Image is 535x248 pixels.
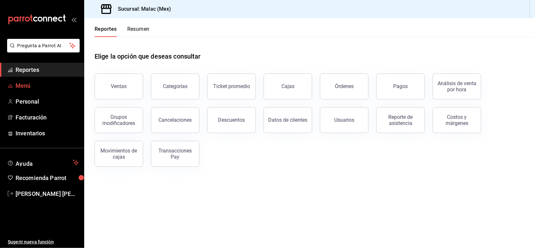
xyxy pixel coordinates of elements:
[95,26,117,37] button: Reportes
[95,73,143,99] button: Ventas
[207,73,256,99] button: Ticket promedio
[95,51,201,61] h1: Elige la opción que deseas consultar
[437,114,477,126] div: Costos y márgenes
[376,73,425,99] button: Pagos
[163,83,188,89] div: Categorías
[334,117,354,123] div: Usuarios
[393,83,408,89] div: Pagos
[376,107,425,133] button: Reporte de asistencia
[155,148,195,160] div: Transacciones Pay
[320,73,369,99] button: Órdenes
[268,117,308,123] div: Datos de clientes
[16,159,70,166] span: Ayuda
[71,17,76,22] button: open_drawer_menu
[16,97,79,106] span: Personal
[113,5,171,13] h3: Sucursal: Malac (Mex)
[99,114,139,126] div: Grupos modificadores
[8,239,79,245] span: Sugerir nueva función
[151,107,199,133] button: Cancelaciones
[264,107,312,133] button: Datos de clientes
[159,117,192,123] div: Cancelaciones
[17,42,70,49] span: Pregunta a Parrot AI
[433,107,481,133] button: Costos y márgenes
[127,26,150,37] button: Resumen
[381,114,421,126] div: Reporte de asistencia
[151,141,199,167] button: Transacciones Pay
[7,39,80,52] button: Pregunta a Parrot AI
[111,83,127,89] div: Ventas
[218,117,245,123] div: Descuentos
[281,83,294,89] div: Cajas
[16,129,79,138] span: Inventarios
[151,73,199,99] button: Categorías
[433,73,481,99] button: Análisis de venta por hora
[5,47,80,54] a: Pregunta a Parrot AI
[16,113,79,122] span: Facturación
[16,174,79,182] span: Recomienda Parrot
[95,26,150,37] div: navigation tabs
[320,107,369,133] button: Usuarios
[95,107,143,133] button: Grupos modificadores
[16,81,79,90] span: Menú
[16,65,79,74] span: Reportes
[99,148,139,160] div: Movimientos de cajas
[437,80,477,93] div: Análisis de venta por hora
[213,83,250,89] div: Ticket promedio
[207,107,256,133] button: Descuentos
[264,73,312,99] button: Cajas
[335,83,354,89] div: Órdenes
[16,189,79,198] span: [PERSON_NAME] [PERSON_NAME]
[95,141,143,167] button: Movimientos de cajas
